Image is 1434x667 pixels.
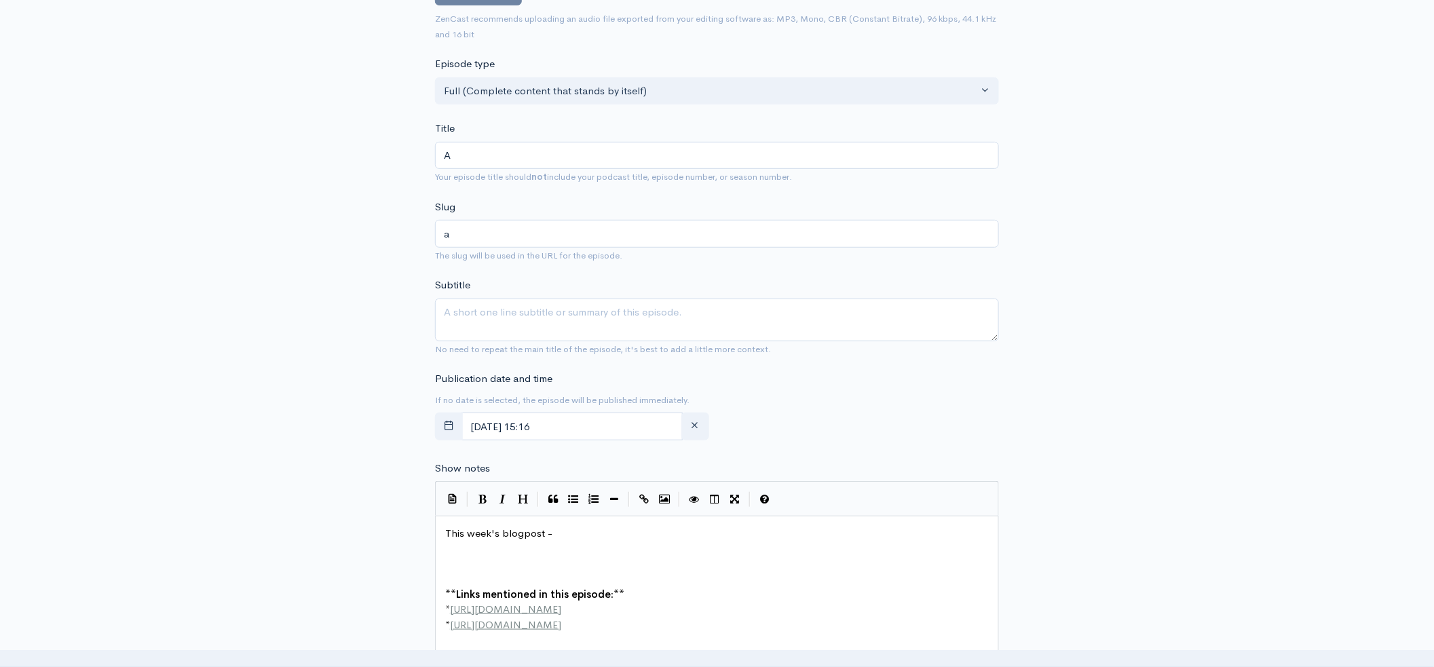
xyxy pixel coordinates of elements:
button: Generic List [563,489,584,510]
button: Insert Horizontal Line [604,489,624,510]
button: Numbered List [584,489,604,510]
small: If no date is selected, the episode will be published immediately. [435,394,690,406]
button: Full (Complete content that stands by itself) [435,77,999,105]
button: Quote [543,489,563,510]
button: Toggle Fullscreen [725,489,745,510]
button: Insert Image [654,489,675,510]
span: [URL][DOMAIN_NAME] [450,603,561,615]
button: Toggle Preview [684,489,704,510]
button: Toggle Side by Side [704,489,725,510]
strong: not [531,171,547,183]
button: clear [681,413,709,440]
i: | [749,492,751,508]
span: This week's blogpost - [445,527,552,539]
div: Full (Complete content that stands by itself) [444,83,978,99]
i: | [467,492,468,508]
label: Publication date and time [435,371,552,387]
span: Links mentioned in this episode: [456,588,614,601]
i: | [537,492,539,508]
label: Show notes [435,461,490,476]
label: Slug [435,199,455,215]
i: | [628,492,630,508]
button: Create Link [634,489,654,510]
i: | [679,492,680,508]
span: [URL][DOMAIN_NAME] [450,618,561,631]
button: Markdown Guide [755,489,775,510]
button: Insert Show Notes Template [442,488,463,508]
button: toggle [435,413,463,440]
input: title-of-episode [435,220,999,248]
small: The slug will be used in the URL for the episode. [435,250,622,261]
label: Subtitle [435,278,470,293]
small: No need to repeat the main title of the episode, it's best to add a little more context. [435,343,771,355]
input: What is the episode's title? [435,142,999,170]
button: Italic [493,489,513,510]
label: Episode type [435,56,495,72]
button: Heading [513,489,533,510]
button: Bold [472,489,493,510]
label: Title [435,121,455,136]
small: Your episode title should include your podcast title, episode number, or season number. [435,171,792,183]
small: ZenCast recommends uploading an audio file exported from your editing software as: MP3, Mono, CBR... [435,13,996,40]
